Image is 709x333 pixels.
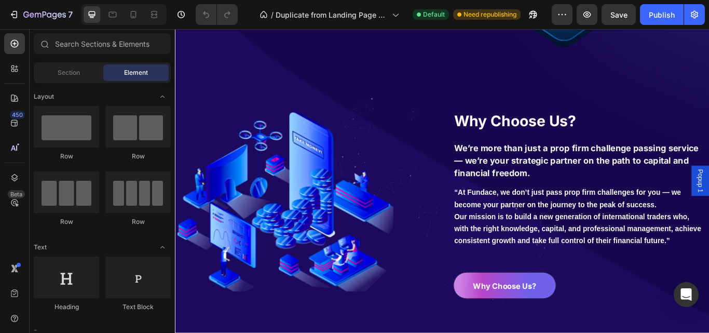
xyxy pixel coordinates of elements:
[68,8,73,21] p: 7
[10,111,25,119] div: 450
[325,133,610,174] strong: We’re more than just a prop firm challenge passing service — we’re your strategic partner on the ...
[602,4,636,25] button: Save
[34,243,47,252] span: Text
[196,4,238,25] div: Undo/Redo
[674,282,699,307] div: Open Intercom Messenger
[325,215,613,251] span: Our mission is to build a new generation of international traders who, with the right knowledge, ...
[271,9,274,20] span: /
[105,302,171,312] div: Text Block
[423,10,445,19] span: Default
[463,10,516,19] span: Need republishing
[276,9,388,20] span: Duplicate from Landing Page - [DATE] 12:59:36
[649,9,675,20] div: Publish
[34,302,99,312] div: Heading
[58,68,80,77] span: Section
[105,152,171,161] div: Row
[4,4,77,25] button: 7
[325,187,590,209] span: “At Fundace, we don’t just pass prop firm challenges for you — we become your partner on the jour...
[34,152,99,161] div: Row
[8,190,25,198] div: Beta
[175,29,709,333] iframe: Design area
[347,295,421,305] strong: Why Choose Us?
[610,10,628,19] span: Save
[325,97,467,118] strong: Why Choose Us?
[34,217,99,227] div: Row
[154,239,171,256] span: Toggle open
[640,4,684,25] button: Publish
[607,164,618,191] span: Popup 1
[154,88,171,105] span: Toggle open
[105,217,171,227] div: Row
[34,33,171,54] input: Search Sections & Elements
[34,92,54,101] span: Layout
[124,68,148,77] span: Element
[324,284,444,315] a: Why Choose Us?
